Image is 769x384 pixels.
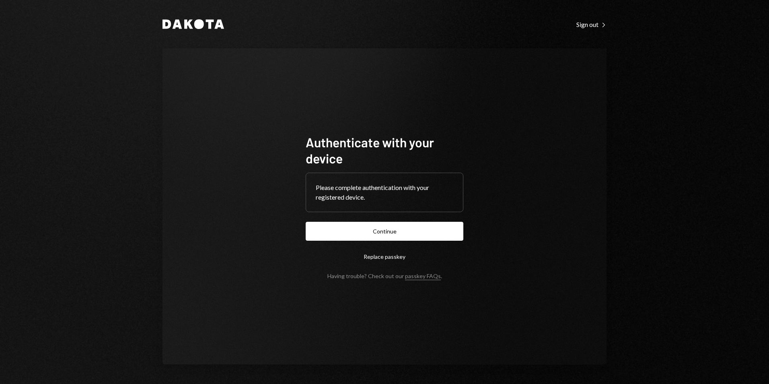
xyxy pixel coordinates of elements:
[405,273,441,280] a: passkey FAQs
[306,222,463,241] button: Continue
[576,21,607,29] div: Sign out
[306,134,463,166] h1: Authenticate with your device
[576,20,607,29] a: Sign out
[306,247,463,266] button: Replace passkey
[327,273,442,279] div: Having trouble? Check out our .
[316,183,453,202] div: Please complete authentication with your registered device.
